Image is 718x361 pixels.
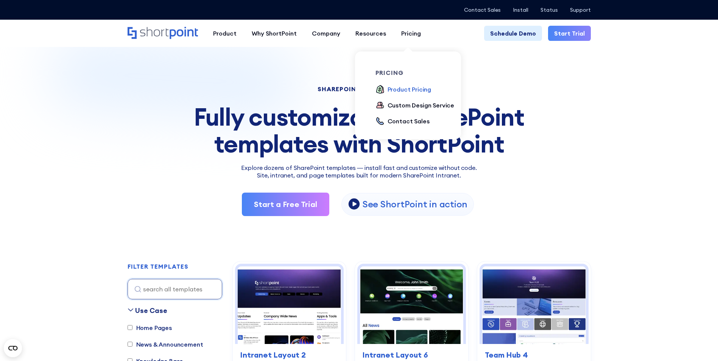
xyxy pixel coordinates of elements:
div: Why ShortPoint [252,29,297,38]
h1: SHAREPOINT TEMPLATES [128,86,591,92]
a: open lightbox [341,193,474,216]
a: Install [513,7,528,13]
img: Intranet Layout 2 – SharePoint Homepage Design: Modern homepage for news, tools, people, and events. [238,266,341,344]
iframe: Chat Widget [582,273,718,361]
h3: Intranet Layout 6 [363,349,461,361]
a: Contact Sales [464,7,501,13]
div: Custom Design Service [388,101,455,110]
a: Start a Free Trial [242,193,329,216]
a: Schedule Demo [484,26,542,41]
div: Product Pricing [388,85,431,94]
p: Explore dozens of SharePoint templates — install fast and customize without code. [128,163,591,172]
a: Resources [348,26,394,41]
div: Fully customizable SharePoint templates with ShortPoint [128,104,591,157]
a: Product Pricing [375,85,431,95]
a: Home [128,27,198,40]
a: Status [540,7,558,13]
img: Team Hub 4 – SharePoint Employee Portal Template: Employee portal for people, calendar, skills, a... [482,266,586,344]
h2: Site, intranet, and page templates built for modern SharePoint Intranet. [128,172,591,179]
div: Resources [355,29,386,38]
input: News & Announcement [128,342,132,347]
div: Contact Sales [388,117,430,126]
img: Intranet Layout 6 – SharePoint Homepage Design: Personalized intranet homepage for search, news, ... [360,266,463,344]
div: FILTER TEMPLATES [128,263,188,269]
input: search all templates [128,279,222,299]
a: Product [206,26,244,41]
a: Pricing [394,26,428,41]
div: Company [312,29,340,38]
h3: Intranet Layout 2 [240,349,338,361]
a: Company [304,26,348,41]
a: Start Trial [548,26,591,41]
a: Support [570,7,591,13]
div: Pricing [401,29,421,38]
a: Contact Sales [375,117,430,126]
div: Use Case [135,305,167,316]
p: See ShortPoint in action [363,198,467,210]
button: Open CMP widget [4,339,22,357]
h3: Team Hub 4 [485,349,583,361]
div: pricing [375,70,460,76]
label: Home Pages [128,323,172,332]
label: News & Announcement [128,340,203,349]
a: Custom Design Service [375,101,455,110]
a: Why ShortPoint [244,26,304,41]
input: Home Pages [128,325,132,330]
div: Product [213,29,237,38]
